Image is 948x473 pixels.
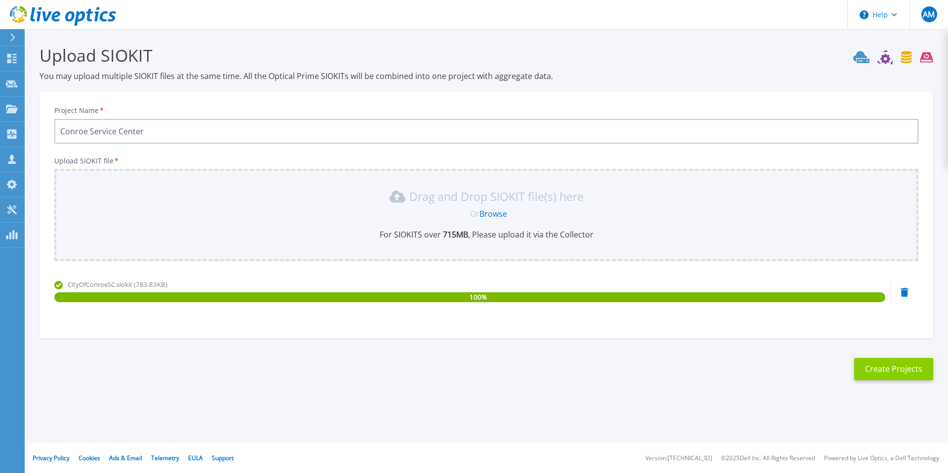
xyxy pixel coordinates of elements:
[33,454,70,462] a: Privacy Policy
[68,280,167,289] span: CityOfConroeSC.siokit (783.83KB)
[854,358,933,380] button: Create Projects
[824,455,939,462] li: Powered by Live Optics, a Dell Technology
[212,454,234,462] a: Support
[479,208,507,219] a: Browse
[721,455,815,462] li: © 2025 Dell Inc. All Rights Reserved
[645,455,712,462] li: Version: [TECHNICAL_ID]
[54,119,918,144] input: Enter Project Name
[470,208,479,219] span: Or
[441,229,468,240] b: 715 MB
[470,292,487,302] span: 100 %
[151,454,179,462] a: Telemetry
[409,192,584,201] p: Drag and Drop SIOKIT file(s) here
[79,454,100,462] a: Cookies
[60,229,912,240] p: For SIOKITS over , Please upload it via the Collector
[39,44,933,67] h3: Upload SIOKIT
[39,71,933,81] p: You may upload multiple SIOKIT files at the same time. All the Optical Prime SIOKITs will be comb...
[60,189,912,240] div: Drag and Drop SIOKIT file(s) here OrBrowseFor SIOKITS over 715MB, Please upload it via the Collector
[54,157,918,165] p: Upload SIOKIT file
[109,454,142,462] a: Ads & Email
[54,107,105,114] label: Project Name
[188,454,203,462] a: EULA
[923,10,935,18] span: AM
